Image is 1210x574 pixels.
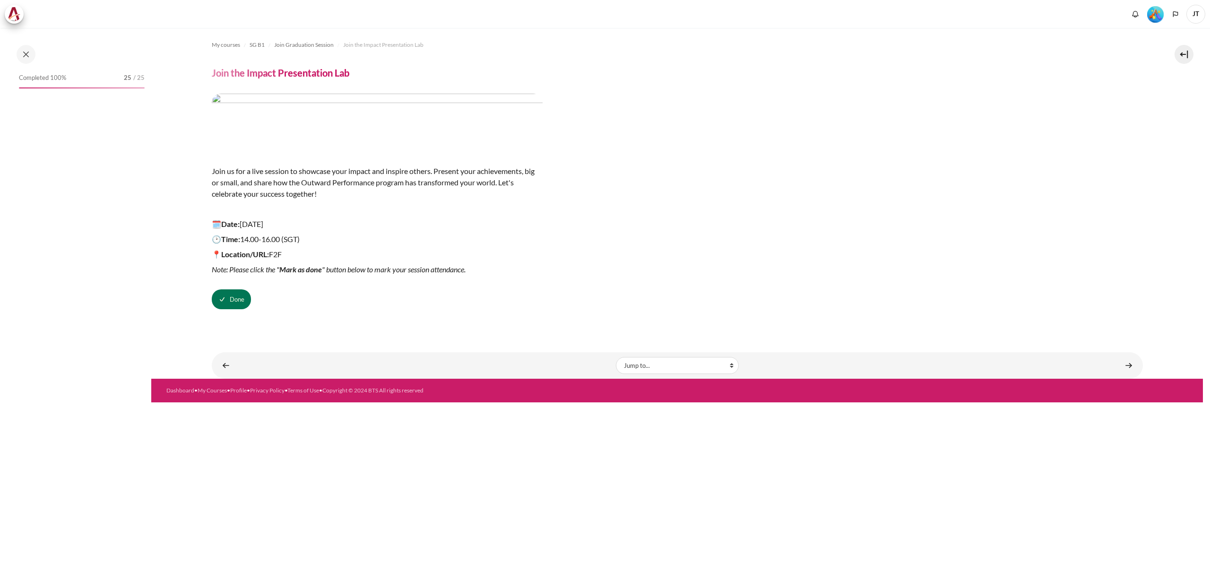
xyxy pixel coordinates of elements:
span: Join us for a live session to showcase your impact and inspire others. Present your achievements,... [212,166,535,198]
strong: 🕑Time: [212,235,240,244]
span: My courses [212,41,240,49]
a: Join the Impact Presentation Lab [343,39,423,51]
span: Join the Impact Presentation Lab [343,41,423,49]
div: • • • • • [166,386,743,395]
button: Join the Impact Presentation Lab is marked as done. Press to undo. [212,289,251,309]
a: Terms of Use [287,387,319,394]
h4: Join the Impact Presentation Lab [212,67,349,79]
span: JT [1186,5,1205,24]
span: Done [230,295,244,304]
a: Download Keep Turning Outward Guide ► [1119,356,1138,374]
a: SG B1 [250,39,265,51]
a: Level #5 [1143,5,1167,23]
span: 25 [124,73,131,83]
em: Note: Please click the " " button below to mark your session attendance. [212,265,466,274]
a: Copyright © 2024 BTS All rights reserved [322,387,423,394]
strong: Mark as done [279,265,322,274]
div: 100% [19,87,145,88]
section: Content [151,28,1203,379]
span: SG B1 [250,41,265,49]
strong: 📍Location/URL: [212,250,269,259]
strong: 🗓️Date: [212,219,240,228]
a: Join Graduation Session [274,39,334,51]
span: Completed 100% [19,73,66,83]
nav: Navigation bar [212,37,1143,52]
a: ◄ Level 2 Certificate: Graduate with Distinction [216,356,235,374]
img: Level #5 [1147,6,1164,23]
img: Architeck [8,7,21,21]
span: Join Graduation Session [274,41,334,49]
a: Architeck Architeck [5,5,28,24]
a: My courses [212,39,240,51]
a: User menu [1186,5,1205,24]
a: Dashboard [166,387,194,394]
button: Languages [1168,7,1183,21]
div: Level #5 [1147,5,1164,23]
p: [DATE] [212,218,543,230]
a: Profile [230,387,247,394]
a: Privacy Policy [250,387,285,394]
a: My Courses [198,387,227,394]
p: F2F [212,249,543,260]
iframe: Join the Impact Presentation Lab [212,323,1143,324]
span: 14.00-16.00 (SGT) [212,235,300,244]
span: / 25 [133,73,145,83]
div: Show notification window with no new notifications [1128,7,1142,21]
